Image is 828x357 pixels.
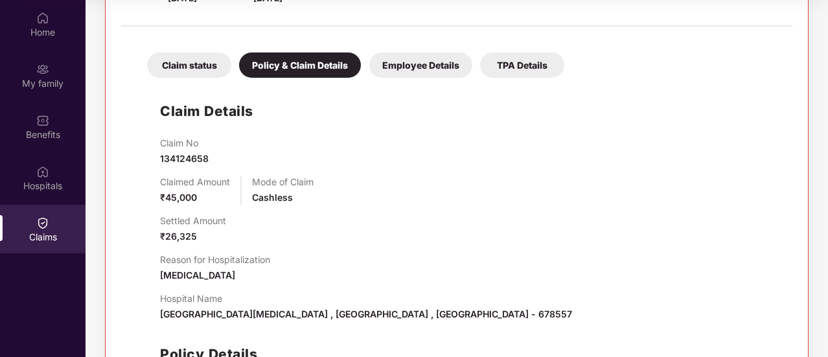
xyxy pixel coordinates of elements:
div: Employee Details [369,52,472,78]
img: svg+xml;base64,PHN2ZyBpZD0iSG9zcGl0YWxzIiB4bWxucz0iaHR0cDovL3d3dy53My5vcmcvMjAwMC9zdmciIHdpZHRoPS... [36,165,49,178]
span: ₹45,000 [160,192,197,203]
span: [GEOGRAPHIC_DATA][MEDICAL_DATA] , [GEOGRAPHIC_DATA] , [GEOGRAPHIC_DATA] - 678557 [160,308,572,319]
div: Policy & Claim Details [239,52,361,78]
p: Settled Amount [160,215,226,226]
div: Claim status [147,52,231,78]
p: Claim No [160,137,209,148]
span: ₹26,325 [160,231,197,242]
img: svg+xml;base64,PHN2ZyB3aWR0aD0iMjAiIGhlaWdodD0iMjAiIHZpZXdCb3g9IjAgMCAyMCAyMCIgZmlsbD0ibm9uZSIgeG... [36,63,49,76]
p: Hospital Name [160,293,572,304]
p: Claimed Amount [160,176,230,187]
span: Cashless [252,192,293,203]
span: [MEDICAL_DATA] [160,270,235,281]
img: svg+xml;base64,PHN2ZyBpZD0iSG9tZSIgeG1sbnM9Imh0dHA6Ly93d3cudzMub3JnLzIwMDAvc3ZnIiB3aWR0aD0iMjAiIG... [36,12,49,25]
p: Reason for Hospitalization [160,254,270,265]
img: svg+xml;base64,PHN2ZyBpZD0iQ2xhaW0iIHhtbG5zPSJodHRwOi8vd3d3LnczLm9yZy8yMDAwL3N2ZyIgd2lkdGg9IjIwIi... [36,216,49,229]
h1: Claim Details [160,100,253,122]
span: 134124658 [160,153,209,164]
p: Mode of Claim [252,176,314,187]
img: svg+xml;base64,PHN2ZyBpZD0iQmVuZWZpdHMiIHhtbG5zPSJodHRwOi8vd3d3LnczLm9yZy8yMDAwL3N2ZyIgd2lkdGg9Ij... [36,114,49,127]
div: TPA Details [480,52,564,78]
